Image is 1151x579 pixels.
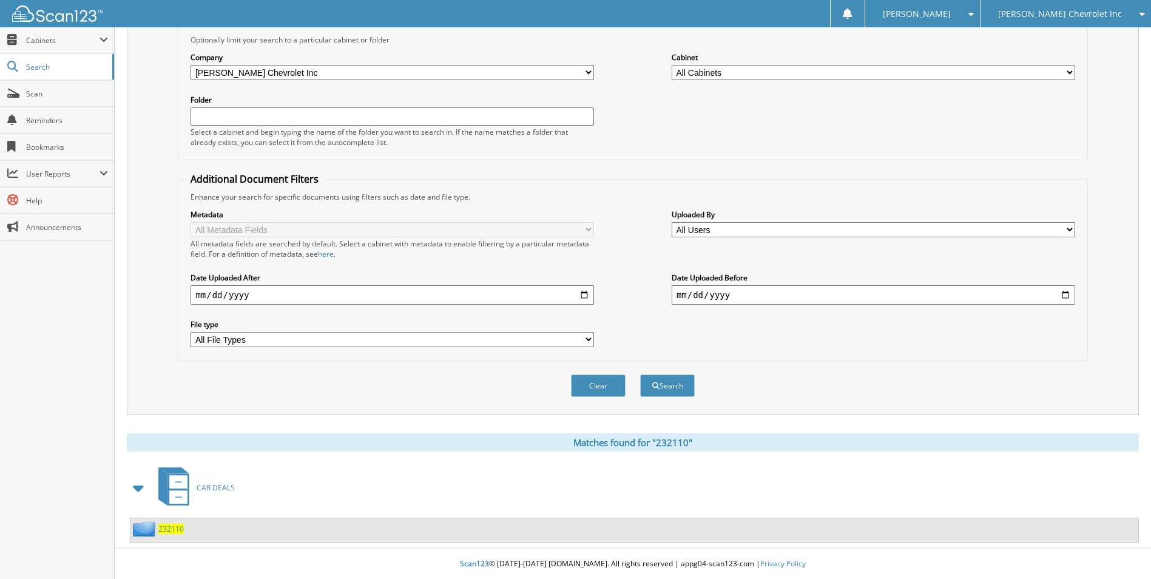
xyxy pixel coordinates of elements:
[191,239,594,259] div: All metadata fields are searched by default. Select a cabinet with metadata to enable filtering b...
[26,115,108,126] span: Reminders
[191,95,594,105] label: Folder
[115,549,1151,579] div: © [DATE]-[DATE] [DOMAIN_NAME]. All rights reserved | appg04-scan123-com |
[151,464,235,512] a: CAR DEALS
[191,209,594,220] label: Metadata
[26,169,100,179] span: User Reports
[26,35,100,46] span: Cabinets
[672,273,1075,283] label: Date Uploaded Before
[133,521,158,537] img: folder2.png
[158,524,184,534] a: 232110
[191,273,594,283] label: Date Uploaded After
[318,249,334,259] a: here
[127,433,1139,452] div: Matches found for "232110"
[460,558,489,569] span: Scan123
[26,142,108,152] span: Bookmarks
[672,52,1075,63] label: Cabinet
[760,558,806,569] a: Privacy Policy
[672,209,1075,220] label: Uploaded By
[640,374,695,397] button: Search
[1090,521,1151,579] iframe: Chat Widget
[184,192,1081,202] div: Enhance your search for specific documents using filters such as date and file type.
[191,52,594,63] label: Company
[12,5,103,22] img: scan123-logo-white.svg
[26,222,108,232] span: Announcements
[184,35,1081,45] div: Optionally limit your search to a particular cabinet or folder
[571,374,626,397] button: Clear
[26,195,108,206] span: Help
[883,10,951,18] span: [PERSON_NAME]
[197,482,235,493] span: CAR DEALS
[184,172,325,186] legend: Additional Document Filters
[191,285,594,305] input: start
[191,319,594,330] label: File type
[998,10,1122,18] span: [PERSON_NAME] Chevrolet Inc
[672,285,1075,305] input: end
[26,89,108,99] span: Scan
[191,127,594,147] div: Select a cabinet and begin typing the name of the folder you want to search in. If the name match...
[26,62,106,72] span: Search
